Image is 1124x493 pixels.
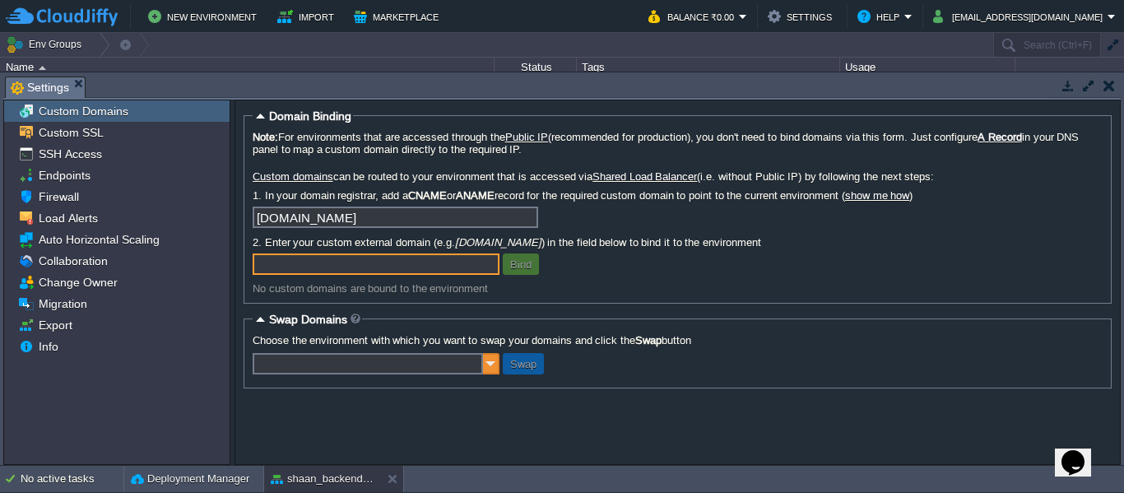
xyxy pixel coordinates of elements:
[2,58,494,77] div: Name
[857,7,904,26] button: Help
[253,170,333,183] a: Custom domains
[635,334,662,346] b: Swap
[505,131,549,143] a: Public IP
[455,236,541,249] i: [DOMAIN_NAME]
[253,170,1103,183] label: can be routed to your environment that is accessed via (i.e. without Public IP) by following the ...
[35,125,106,140] a: Custom SSL
[35,104,131,119] a: Custom Domains
[253,236,1103,249] label: 2. Enter your custom external domain (e.g. ) in the field below to bind it to the environment
[39,66,46,70] img: AMDAwAAAACH5BAEAAAAALAAAAAABAAEAAAICRAEAOw==
[933,7,1108,26] button: [EMAIL_ADDRESS][DOMAIN_NAME]
[253,334,1103,346] label: Choose the environment with which you want to swap your domains and click the button
[578,58,839,77] div: Tags
[35,147,105,161] a: SSH Access
[1055,427,1108,477] iframe: chat widget
[408,189,447,202] b: CNAME
[35,232,162,247] a: Auto Horizontal Scaling
[768,7,837,26] button: Settings
[35,168,93,183] a: Endpoints
[269,109,351,123] span: Domain Binding
[148,7,262,26] button: New Environment
[253,189,1103,202] label: 1. In your domain registrar, add a or record for the required custom domain to point to the curre...
[35,339,61,354] a: Info
[978,131,1022,143] a: A Record
[456,189,495,202] b: ANAME
[354,7,444,26] button: Marketplace
[35,318,75,333] a: Export
[6,33,87,56] button: Env Groups
[253,282,1103,295] div: No custom domains are bound to the environment
[35,296,90,311] a: Migration
[269,313,347,326] span: Swap Domains
[35,275,120,290] a: Change Owner
[271,471,374,487] button: shaan_backend_django
[505,356,541,371] button: Swap
[35,189,81,204] a: Firewall
[35,211,100,226] a: Load Alerts
[841,58,1015,77] div: Usage
[21,466,123,492] div: No active tasks
[35,253,110,268] a: Collaboration
[253,131,278,143] b: Note:
[6,7,118,27] img: CloudJiffy
[505,257,536,272] button: Bind
[648,7,739,26] button: Balance ₹0.00
[131,471,249,487] button: Deployment Manager
[495,58,576,77] div: Status
[277,7,339,26] button: Import
[253,131,1103,156] label: For environments that are accessed through the (recommended for production), you don't need to bi...
[845,189,909,202] a: show me how
[11,77,69,98] span: Settings
[592,170,697,183] a: Shared Load Balancer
